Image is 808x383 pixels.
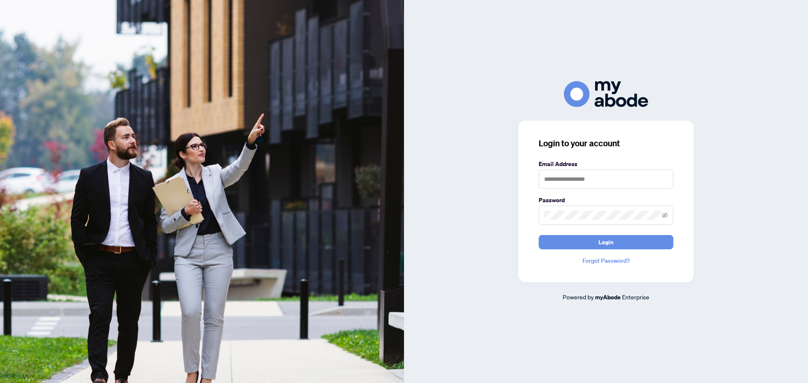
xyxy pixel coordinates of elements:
[539,195,673,205] label: Password
[539,235,673,249] button: Login
[563,293,594,301] span: Powered by
[662,212,668,218] span: eye-invisible
[539,159,673,169] label: Email Address
[539,137,673,149] h3: Login to your account
[564,81,648,107] img: ma-logo
[598,235,614,249] span: Login
[539,256,673,265] a: Forgot Password?
[622,293,649,301] span: Enterprise
[595,293,621,302] a: myAbode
